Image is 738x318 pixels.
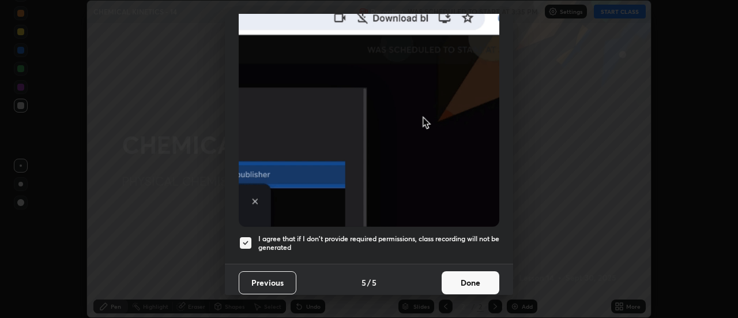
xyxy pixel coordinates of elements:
[442,271,499,294] button: Done
[367,276,371,289] h4: /
[239,271,296,294] button: Previous
[362,276,366,289] h4: 5
[258,234,499,252] h5: I agree that if I don't provide required permissions, class recording will not be generated
[372,276,376,289] h4: 5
